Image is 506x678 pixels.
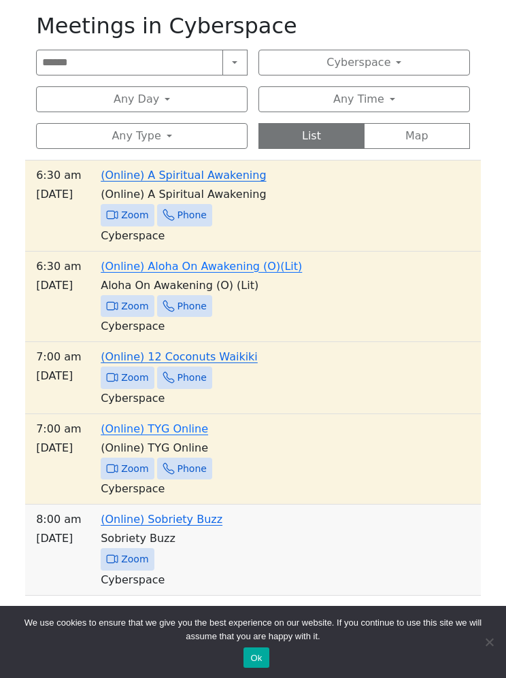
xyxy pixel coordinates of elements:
h1: Meetings in Cyberspace [36,13,470,39]
span: No [482,635,496,649]
button: Ok [243,647,269,668]
td: Cyberspace [31,317,475,336]
a: (Online) Aloha On Awakening (O)(Lit) [101,260,302,273]
span: 12:15 PM [36,601,88,620]
span: 7:00 AM [36,348,81,367]
a: (Online) Search for Serenity [101,604,252,617]
span: Phone [178,298,207,315]
td: (Online) A Spiritual Awakening [31,185,475,204]
a: (Online) 12 Coconuts Waikiki [101,350,258,363]
button: Any Day [36,86,248,112]
span: Zoom [121,460,148,477]
span: [DATE] [36,439,81,458]
input: Search [36,50,223,75]
td: Cyberspace [31,226,475,245]
span: We use cookies to ensure that we give you the best experience on our website. If you continue to ... [20,616,486,643]
button: List [258,123,365,149]
button: Search [222,50,248,75]
button: Cyberspace [258,50,470,75]
a: (Online) A Spiritual Awakening [101,169,266,182]
button: Any Type [36,123,248,149]
span: Phone [178,207,207,224]
span: [DATE] [36,185,81,204]
span: Zoom [121,207,148,224]
span: Zoom [121,551,148,568]
span: [DATE] [36,529,81,548]
a: (Online) TYG Online [101,422,208,435]
span: Phone [178,369,207,386]
a: (Online) Sobriety Buzz [101,513,222,526]
span: 6:30 AM [36,257,81,276]
button: Map [364,123,470,149]
span: Phone [178,460,207,477]
td: Aloha On Awakening (O) (Lit) [31,276,475,295]
span: 7:00 AM [36,420,81,439]
td: Cyberspace [31,479,475,498]
td: Cyberspace [31,389,475,408]
span: 6:30 AM [36,166,81,185]
span: Zoom [121,369,148,386]
td: (Online) TYG Online [31,439,475,458]
span: Zoom [121,298,148,315]
td: Cyberspace [31,571,475,590]
td: Sobriety Buzz [31,529,475,548]
span: [DATE] [36,367,81,386]
span: 8:00 AM [36,510,81,529]
button: Any Time [258,86,470,112]
span: [DATE] [36,276,81,295]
